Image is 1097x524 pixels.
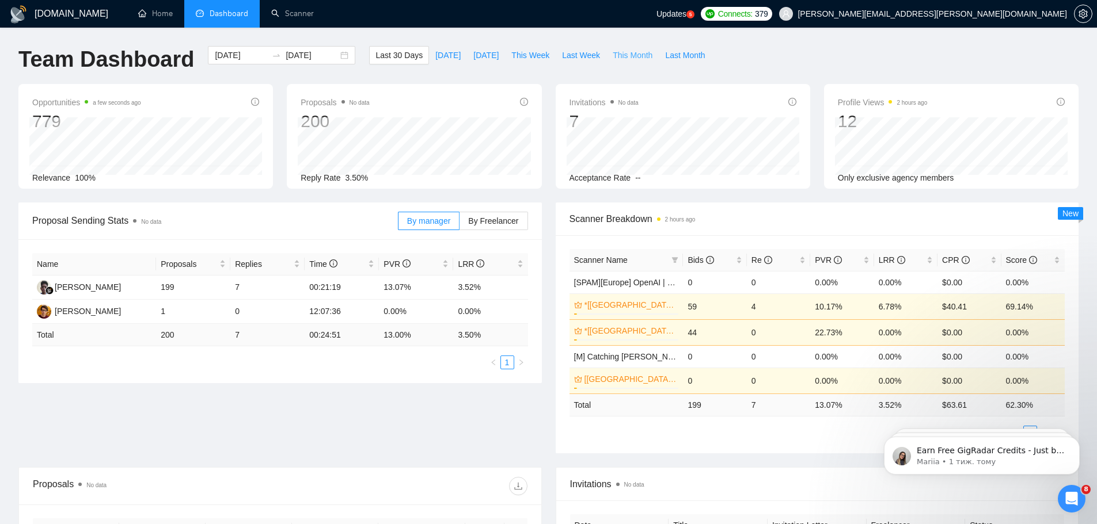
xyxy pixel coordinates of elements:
[32,110,141,132] div: 779
[683,319,746,345] td: 44
[1001,319,1065,345] td: 0.00%
[45,286,54,294] img: gigradar-bm.png
[501,356,514,369] a: 1
[346,173,369,182] span: 3.50%
[810,319,874,345] td: 22.73%
[1074,5,1092,23] button: setting
[570,173,631,182] span: Acceptance Rate
[196,9,204,17] span: dashboard
[683,345,746,368] td: 0
[453,276,527,300] td: 3.52%
[574,327,582,335] span: crown
[55,281,121,293] div: [PERSON_NAME]
[613,49,652,62] span: This Month
[369,46,429,64] button: Last 30 Days
[453,324,527,346] td: 3.50 %
[942,255,969,265] span: CPR
[468,216,518,225] span: By Freelancer
[574,375,582,383] span: crown
[271,9,314,18] a: searchScanner
[301,95,369,109] span: Proposals
[286,49,338,62] input: End date
[897,100,927,106] time: 2 hours ago
[251,98,259,106] span: info-circle
[1001,293,1065,319] td: 69.14%
[1001,368,1065,393] td: 0.00%
[879,255,905,265] span: LRR
[514,355,528,369] li: Next Page
[156,253,230,276] th: Proposals
[686,10,694,18] a: 5
[301,173,340,182] span: Reply Rate
[305,276,379,300] td: 00:21:19
[1081,485,1091,494] span: 8
[764,256,772,264] span: info-circle
[37,282,121,291] a: AK[PERSON_NAME]
[570,477,1065,491] span: Invitations
[86,482,107,488] span: No data
[747,319,810,345] td: 0
[874,319,937,345] td: 0.00%
[937,393,1001,416] td: $ 63.61
[379,324,453,346] td: 13.00 %
[350,100,370,106] span: No data
[705,9,715,18] img: upwork-logo.png
[718,7,753,20] span: Connects:
[490,359,497,366] span: left
[838,110,928,132] div: 12
[215,49,267,62] input: Start date
[570,110,639,132] div: 7
[747,271,810,293] td: 0
[505,46,556,64] button: This Week
[487,355,500,369] li: Previous Page
[18,46,194,73] h1: Team Dashboard
[141,219,161,225] span: No data
[1001,345,1065,368] td: 0.00%
[755,7,768,20] span: 379
[562,49,600,62] span: Last Week
[747,345,810,368] td: 0
[874,393,937,416] td: 3.52 %
[659,46,711,64] button: Last Month
[510,481,527,491] span: download
[33,477,280,495] div: Proposals
[375,49,423,62] span: Last 30 Days
[403,259,411,267] span: info-circle
[32,253,156,276] th: Name
[683,368,746,393] td: 0
[584,299,677,311] a: *[[GEOGRAPHIC_DATA]/[GEOGRAPHIC_DATA]] AI Agent Development
[570,212,1065,226] span: Scanner Breakdown
[937,271,1001,293] td: $0.00
[407,216,450,225] span: By manager
[1062,209,1079,218] span: New
[384,259,411,269] span: PVR
[156,324,230,346] td: 200
[156,276,230,300] td: 199
[665,49,705,62] span: Last Month
[514,355,528,369] button: right
[689,12,692,17] text: 5
[32,173,70,182] span: Relevance
[874,345,937,368] td: 0.00%
[874,293,937,319] td: 6.78%
[683,393,746,416] td: 199
[75,173,96,182] span: 100%
[810,368,874,393] td: 0.00%
[815,255,842,265] span: PVR
[520,98,528,106] span: info-circle
[874,368,937,393] td: 0.00%
[429,46,467,64] button: [DATE]
[453,300,527,324] td: 0.00%
[838,173,954,182] span: Only exclusive agency members
[635,173,640,182] span: --
[379,300,453,324] td: 0.00%
[487,355,500,369] button: left
[1057,98,1065,106] span: info-circle
[1029,256,1037,264] span: info-circle
[9,5,28,24] img: logo
[458,259,484,269] span: LRR
[782,10,790,18] span: user
[309,259,337,269] span: Time
[937,319,1001,345] td: $0.00
[138,9,173,18] a: homeHome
